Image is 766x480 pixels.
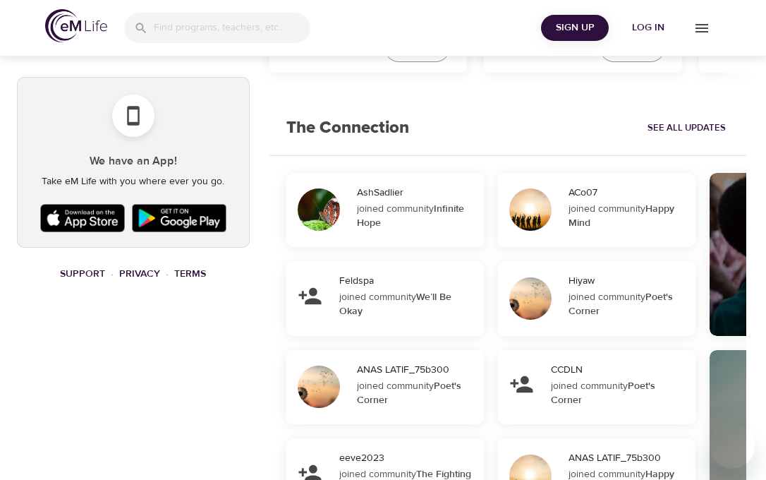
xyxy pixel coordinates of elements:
strong: We’ll Be Okay [339,291,451,318]
div: ANAS LATIF_75b300 [357,363,478,377]
button: menu [682,8,721,47]
div: Hiyaw [569,274,690,288]
a: Support [60,268,105,280]
div: joined community [551,379,686,407]
div: joined community [357,379,475,407]
div: ANAS LATIF_75b300 [569,451,690,465]
div: joined community [357,202,475,230]
div: ACo07 [569,186,690,200]
div: CCDLN [551,363,690,377]
p: Take eM Life with you where ever you go. [29,174,238,189]
img: Apple App Store [37,200,128,236]
div: eeve2023 [339,451,478,465]
a: Privacy [119,268,160,280]
strong: Poet's Corner [569,291,673,318]
strong: Infinite Hope [357,203,464,229]
div: Feldspa [339,274,478,288]
div: joined community [569,290,686,318]
div: joined community [339,290,475,318]
div: AshSadlier [357,186,478,200]
img: logo [45,9,107,42]
span: Log in [620,19,676,37]
h5: We have an App! [29,154,238,169]
strong: Poet's Corner [357,380,461,407]
a: See All Updates [644,117,729,139]
li: · [111,265,114,284]
span: Sign Up [547,19,603,37]
li: · [166,265,169,284]
nav: breadcrumb [17,265,250,284]
a: Terms [174,268,206,280]
h2: The Connection [269,101,426,155]
strong: Happy Mind [569,203,674,229]
span: See All Updates [648,120,726,136]
button: Log in [614,15,682,41]
button: Sign Up [541,15,609,41]
div: joined community [569,202,686,230]
iframe: Button to launch messaging window [710,424,755,469]
strong: Poet's Corner [551,380,655,407]
input: Find programs, teachers, etc... [154,13,310,43]
img: Google Play Store [128,200,230,236]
